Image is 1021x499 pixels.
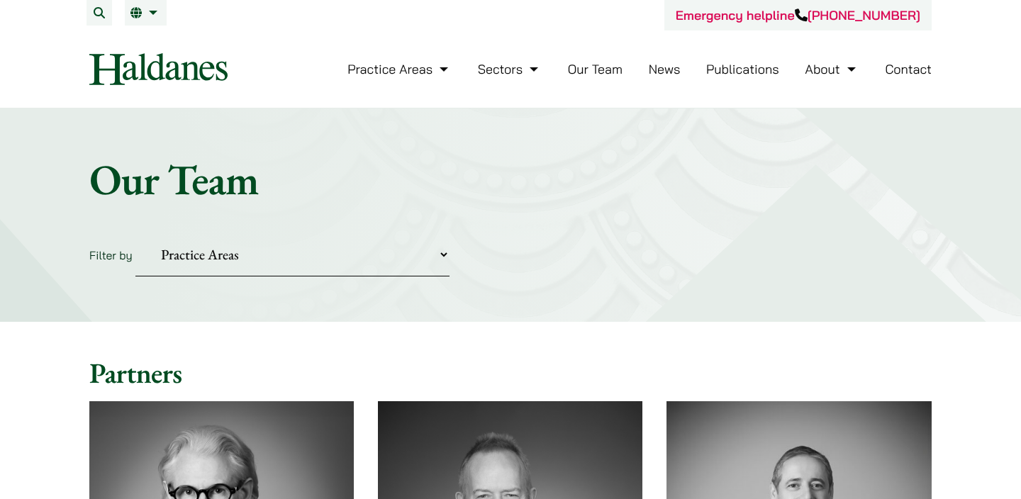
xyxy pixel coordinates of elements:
h2: Partners [89,356,932,390]
img: Logo of Haldanes [89,53,228,85]
a: About [805,61,859,77]
a: News [649,61,681,77]
label: Filter by [89,248,133,262]
a: Our Team [568,61,623,77]
a: Sectors [478,61,542,77]
a: Contact [885,61,932,77]
a: Practice Areas [347,61,452,77]
a: Publications [706,61,779,77]
a: EN [130,7,161,18]
a: Emergency helpline[PHONE_NUMBER] [676,7,920,23]
h1: Our Team [89,154,932,205]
